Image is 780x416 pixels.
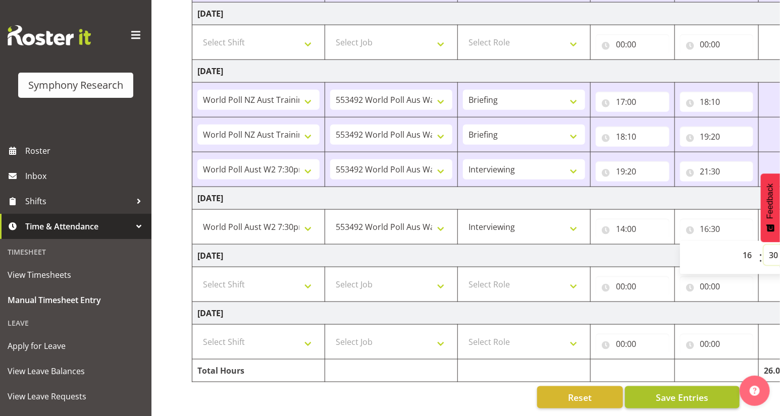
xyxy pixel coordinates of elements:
a: View Leave Balances [3,359,149,384]
div: Symphony Research [28,78,123,93]
span: Inbox [25,168,146,184]
span: Feedback [766,184,775,219]
a: View Leave Requests [3,384,149,409]
span: Shifts [25,194,131,209]
span: View Timesheets [8,267,144,282]
input: Click to select... [596,34,669,54]
span: Time & Attendance [25,219,131,234]
span: Roster [25,143,146,158]
img: help-xxl-2.png [750,386,760,396]
span: Manual Timesheet Entry [8,292,144,308]
span: View Leave Requests [8,389,144,404]
input: Click to select... [596,276,669,296]
td: Total Hours [192,360,325,382]
div: Timesheet [3,242,149,262]
span: View Leave Balances [8,364,144,379]
input: Click to select... [680,276,754,296]
span: Reset [568,391,592,404]
a: View Timesheets [3,262,149,287]
input: Click to select... [680,161,754,182]
input: Click to select... [596,334,669,354]
span: Apply for Leave [8,338,144,353]
input: Click to select... [680,34,754,54]
button: Feedback - Show survey [761,173,780,242]
input: Click to select... [596,127,669,147]
input: Click to select... [680,334,754,354]
button: Save Entries [625,386,740,408]
a: Manual Timesheet Entry [3,287,149,313]
span: Save Entries [656,391,708,404]
input: Click to select... [596,219,669,239]
a: Apply for Leave [3,333,149,359]
input: Click to select... [596,161,669,182]
img: Rosterit website logo [8,25,91,45]
div: Leave [3,313,149,333]
button: Reset [537,386,623,408]
input: Click to select... [680,219,754,239]
input: Click to select... [596,92,669,112]
input: Click to select... [680,127,754,147]
input: Click to select... [680,92,754,112]
span: : [759,245,762,270]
